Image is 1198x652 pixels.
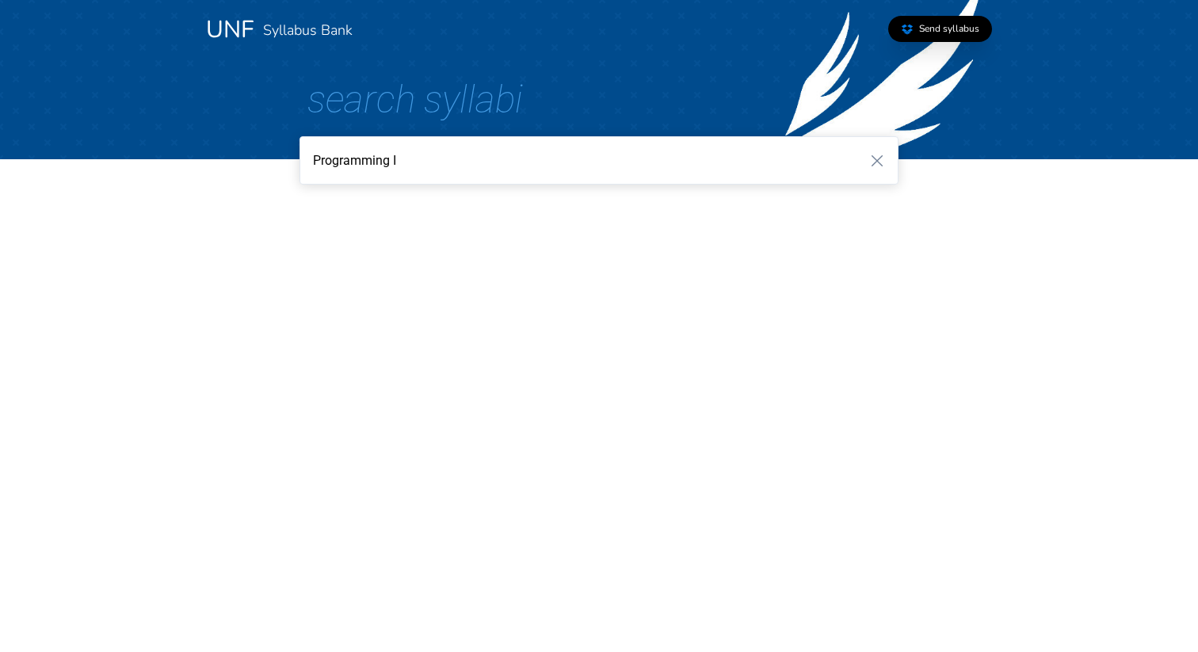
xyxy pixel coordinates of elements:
a: Syllabus Bank [263,21,353,40]
a: Send syllabus [888,16,992,42]
span: Send syllabus [919,22,979,35]
input: Search for a course [299,136,898,185]
a: UNF [206,13,254,46]
span: Search Syllabi [307,77,523,122]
